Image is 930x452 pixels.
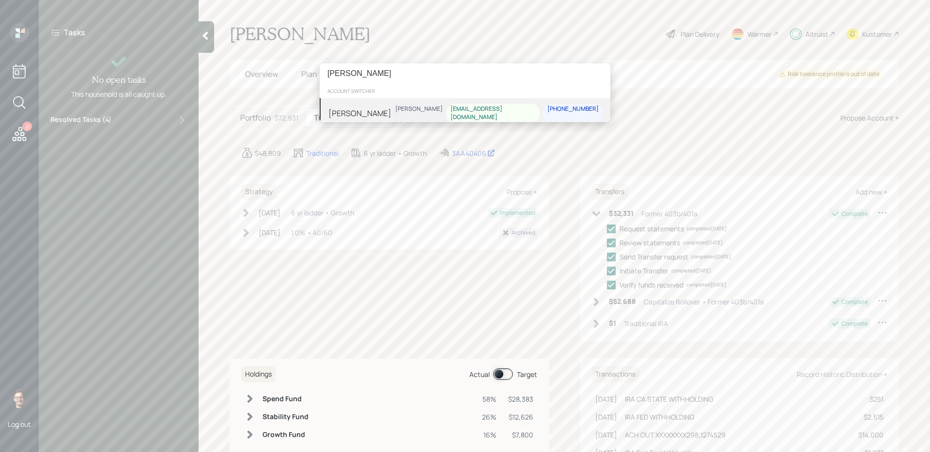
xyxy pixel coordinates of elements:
[320,84,610,98] div: account switcher
[320,63,610,84] input: Type a command or search…
[547,105,599,113] div: [PHONE_NUMBER]
[328,107,391,119] div: [PERSON_NAME]
[395,105,443,113] div: [PERSON_NAME]
[450,105,536,121] div: [EMAIL_ADDRESS][DOMAIN_NAME]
